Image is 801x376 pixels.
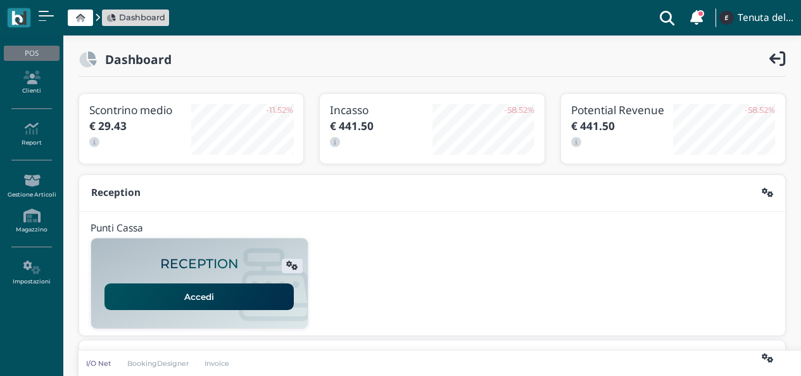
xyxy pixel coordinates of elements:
h3: Incasso [330,104,432,116]
b: € 29.43 [89,119,127,133]
h2: Dashboard [97,53,172,66]
b: Reception [91,186,141,199]
a: Report [4,117,59,152]
b: € 441.50 [330,119,374,133]
iframe: Help widget launcher [711,337,790,365]
h4: Tenuta del Barco [738,13,793,23]
h3: Scontrino medio [89,104,191,116]
h3: Potential Revenue [571,104,673,116]
a: Magazzino [4,204,59,238]
a: Dashboard [106,11,165,23]
h4: Punti Cassa [91,223,143,234]
a: Gestione Articoli [4,169,59,204]
h2: RECEPTION [160,257,239,271]
a: Accedi [104,283,294,310]
img: logo [11,11,26,25]
img: ... [719,11,733,25]
a: ... Tenuta del Barco [717,3,793,33]
a: Clienti [4,65,59,100]
a: Invoice [197,358,238,368]
a: Impostazioni [4,256,59,290]
div: POS [4,46,59,61]
b: € 441.50 [571,119,615,133]
a: BookingDesigner [119,358,197,368]
span: Dashboard [119,11,165,23]
p: I/O Net [86,358,111,368]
